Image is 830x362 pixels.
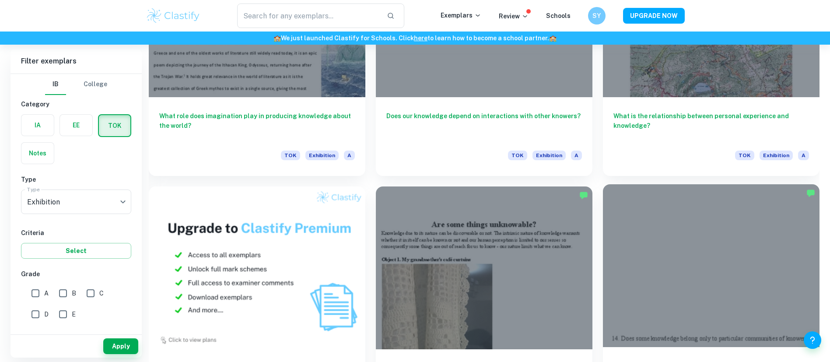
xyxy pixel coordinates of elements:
span: A [344,151,355,160]
button: Help and Feedback [804,331,821,349]
button: Notes [21,143,54,164]
h6: Grade [21,269,131,279]
span: Exhibition [760,151,793,160]
p: Exemplars [441,11,481,20]
button: SY [588,7,606,25]
h6: What is the relationship between personal experience and knowledge? [613,111,809,140]
h6: SY [592,11,602,21]
span: B [72,288,76,298]
span: TOK [735,151,754,160]
span: 🏫 [273,35,281,42]
button: Apply [103,338,138,354]
div: Filter type choice [45,74,107,95]
button: College [84,74,107,95]
button: Select [21,243,131,259]
img: Marked [806,189,815,197]
a: Schools [546,12,571,19]
input: Search for any exemplars... [237,4,380,28]
h6: Criteria [21,228,131,238]
span: 🏫 [549,35,557,42]
h6: Type [21,175,131,184]
span: D [44,309,49,319]
span: E [72,309,76,319]
span: A [798,151,809,160]
img: Clastify logo [146,7,201,25]
span: C [99,288,104,298]
h6: Filter exemplars [11,49,142,74]
span: Exhibition [305,151,339,160]
img: Thumbnail [149,186,365,349]
button: IB [45,74,66,95]
div: Exhibition [21,190,131,214]
span: TOK [508,151,527,160]
a: here [414,35,427,42]
span: A [44,288,49,298]
h6: We just launched Clastify for Schools. Click to learn how to become a school partner. [2,33,828,43]
button: TOK [99,115,130,136]
button: UPGRADE NOW [623,8,685,24]
label: Type [27,186,40,193]
button: IA [21,115,54,136]
button: EE [60,115,92,136]
p: Review [499,11,529,21]
span: A [571,151,582,160]
span: Exhibition [532,151,566,160]
h6: Does our knowledge depend on interactions with other knowers? [386,111,582,140]
h6: What role does imagination play in producing knowledge about the world? [159,111,355,140]
span: TOK [281,151,300,160]
h6: Category [21,99,131,109]
img: Marked [579,191,588,200]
